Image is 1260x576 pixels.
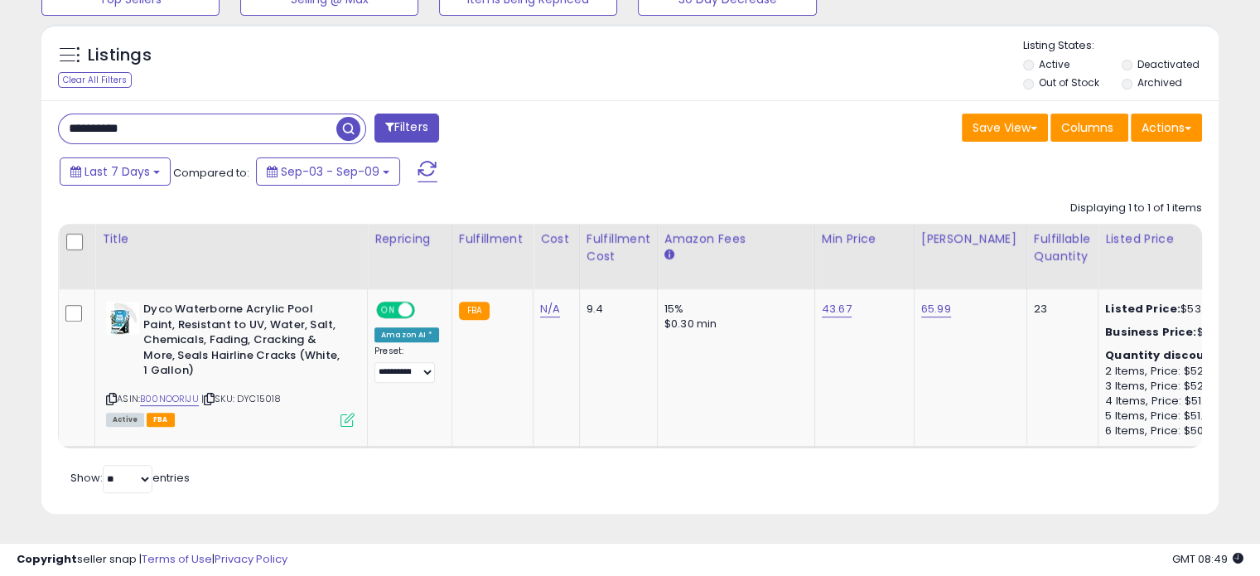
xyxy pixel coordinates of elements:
div: 6 Items, Price: $50.75 [1105,424,1243,438]
b: Quantity discounts [1105,347,1224,363]
span: ON [378,303,398,317]
div: Amazon Fees [664,230,808,248]
small: Amazon Fees. [664,248,674,263]
button: Save View [962,114,1048,142]
label: Active [1039,57,1069,71]
b: Listed Price: [1105,301,1180,317]
button: Actions [1131,114,1202,142]
button: Sep-03 - Sep-09 [256,157,400,186]
p: Listing States: [1023,38,1219,54]
div: $53.98 [1105,302,1243,317]
label: Archived [1137,75,1181,90]
div: : [1105,348,1243,363]
span: All listings currently available for purchase on Amazon [106,413,144,427]
label: Out of Stock [1039,75,1099,90]
a: 65.99 [921,301,951,317]
div: 23 [1034,302,1085,317]
b: Dyco Waterborne Acrylic Pool Paint, Resistant to UV, Water, Salt, Chemicals, Fading, Cracking & M... [143,302,345,383]
div: [PERSON_NAME] [921,230,1020,248]
div: $53.97 [1105,325,1243,340]
strong: Copyright [17,551,77,567]
div: ASIN: [106,302,355,424]
span: | SKU: DYC15018 [201,392,282,405]
span: Columns [1061,119,1113,136]
div: Title [102,230,360,248]
span: Show: entries [70,470,190,486]
div: Fulfillment Cost [587,230,650,265]
span: 2025-09-17 08:49 GMT [1172,551,1243,567]
div: 3 Items, Price: $52.37 [1105,379,1243,394]
label: Deactivated [1137,57,1199,71]
div: 4 Items, Price: $51.83 [1105,394,1243,409]
div: Repricing [374,230,445,248]
div: Fulfillment [459,230,526,248]
div: Displaying 1 to 1 of 1 items [1070,201,1202,216]
div: 2 Items, Price: $52.91 [1105,364,1243,379]
img: 41gBbvf3SUL._SL40_.jpg [106,302,139,335]
div: Min Price [822,230,907,248]
div: Amazon AI * [374,327,439,342]
h5: Listings [88,44,152,67]
a: Terms of Use [142,551,212,567]
div: Cost [540,230,572,248]
div: Fulfillable Quantity [1034,230,1091,265]
span: Compared to: [173,165,249,181]
small: FBA [459,302,490,320]
a: B00NOORIJU [140,392,199,406]
button: Last 7 Days [60,157,171,186]
div: Preset: [374,346,439,383]
button: Filters [374,114,439,143]
div: Clear All Filters [58,72,132,88]
div: Listed Price [1105,230,1248,248]
div: 9.4 [587,302,644,317]
button: Columns [1050,114,1128,142]
a: N/A [540,301,560,317]
a: Privacy Policy [215,551,287,567]
div: 5 Items, Price: $51.29 [1105,409,1243,424]
span: OFF [413,303,439,317]
div: 15% [664,302,802,317]
span: Last 7 Days [84,163,150,180]
div: $0.30 min [664,317,802,332]
a: 43.67 [822,301,852,317]
div: seller snap | | [17,552,287,568]
b: Business Price: [1105,324,1196,340]
span: FBA [147,413,175,427]
span: Sep-03 - Sep-09 [281,163,379,180]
